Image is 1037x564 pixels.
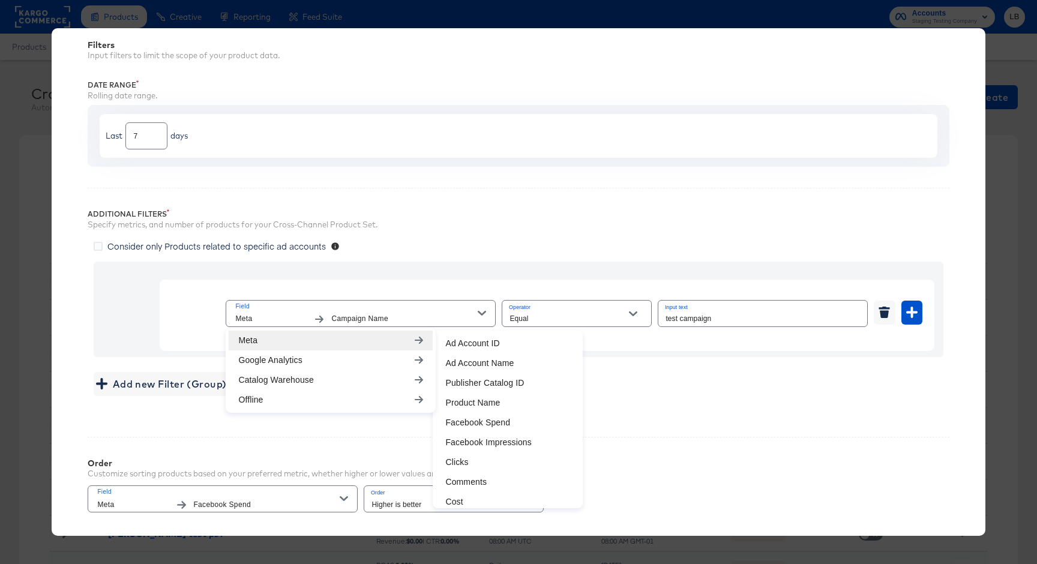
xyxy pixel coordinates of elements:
button: FieldMetaFacebook Spend [88,485,358,512]
div: Specify metrics, and number of products for your Cross-Channel Product Set. [88,219,949,230]
span: Campaign Name [331,313,478,325]
button: Add new Filter (Group) [94,372,231,396]
div: Customize sorting products based on your preferred metric, whether higher or lower values are bet... [88,468,465,479]
li: Meta [229,331,433,350]
div: Filters [88,40,949,50]
div: Input filters to limit the scope of your product data. [88,50,949,61]
li: Publisher Catalog ID [436,373,580,393]
span: Add new Filter (Group) [98,376,226,392]
span: Consider only Products related to specific ad accounts [107,240,326,252]
li: Ad Account Name [436,353,580,373]
div: days [170,130,188,142]
li: Cost [436,492,580,512]
li: Catalog Warehouse [229,370,433,390]
div: Date Range [88,80,949,90]
div: Order [88,458,465,468]
div: Additional Filters [88,209,949,219]
li: Google Analytics [229,350,433,370]
span: Meta [235,313,307,325]
li: Offline [229,390,433,410]
li: Product Name [436,393,580,413]
input: Input search term [658,301,867,326]
li: Ad Account ID [436,334,580,353]
input: Enter a number [126,118,167,144]
span: Facebook Spend [193,499,340,511]
span: Field [97,487,340,497]
li: Facebook Impressions [436,433,580,452]
li: Clicks [436,452,580,472]
div: Last [106,130,122,142]
button: Open [624,305,642,323]
div: Rolling date range. [88,90,949,101]
button: FieldMetaCampaign Name [226,300,496,327]
li: Facebook Spend [436,413,580,433]
li: Comments [436,472,580,492]
span: Field [235,301,478,312]
span: Meta [97,499,169,511]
